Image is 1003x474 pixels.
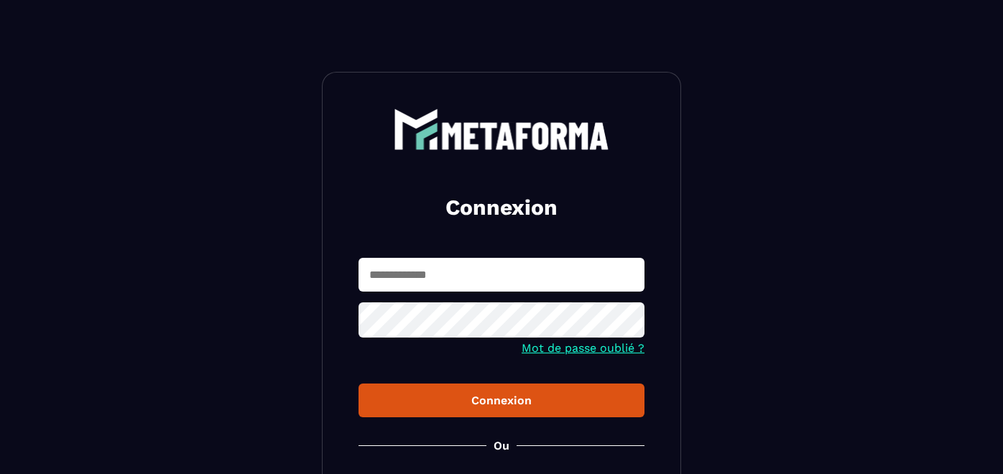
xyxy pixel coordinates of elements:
a: logo [359,108,644,150]
div: Connexion [370,394,633,407]
button: Connexion [359,384,644,417]
img: logo [394,108,609,150]
h2: Connexion [376,193,627,222]
a: Mot de passe oublié ? [522,341,644,355]
p: Ou [494,439,509,452]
